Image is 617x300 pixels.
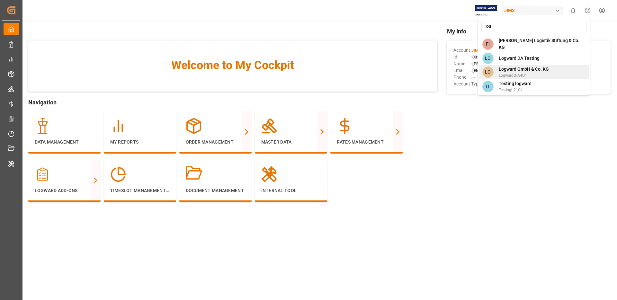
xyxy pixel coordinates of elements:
[499,87,532,93] span: Testingl-21GI
[482,81,494,92] span: TL
[481,21,586,32] input: Search an account...
[499,37,586,51] span: [PERSON_NAME] Logistik Stiftung & Co. KG
[499,80,532,87] span: Testing logward
[482,53,494,64] span: LO
[499,66,549,73] span: Logward GmbH & Co. KG
[499,73,549,78] span: LogwardG-A4U1
[499,55,540,62] span: Logward DA Testing
[482,39,494,50] span: FI
[482,66,494,78] span: LO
